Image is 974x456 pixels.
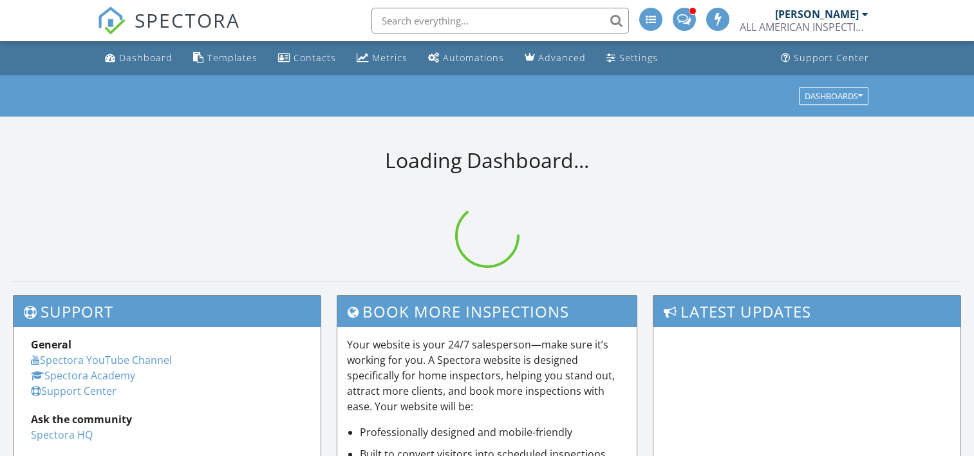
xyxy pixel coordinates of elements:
h3: Latest Updates [653,296,960,327]
div: ALL AMERICAN INSPECTION SERVICES [740,21,868,33]
strong: General [31,337,71,352]
div: Ask the community [31,412,303,427]
a: Spectora Academy [31,368,135,383]
p: Your website is your 24/7 salesperson—make sure it’s working for you. A Spectora website is desig... [347,337,627,414]
a: Spectora HQ [31,428,93,442]
div: Metrics [372,52,407,64]
div: Settings [619,52,658,64]
input: Search everything... [371,8,629,33]
div: Advanced [538,52,586,64]
div: Support Center [794,52,869,64]
a: Spectora YouTube Channel [31,353,172,367]
a: Support Center [776,46,874,70]
button: Dashboards [799,87,868,105]
img: The Best Home Inspection Software - Spectora [97,6,126,35]
a: Settings [601,46,663,70]
div: [PERSON_NAME] [775,8,859,21]
a: Contacts [273,46,341,70]
a: Metrics [351,46,413,70]
a: Advanced [520,46,591,70]
span: SPECTORA [135,6,240,33]
h3: Book More Inspections [337,296,637,327]
a: Dashboard [100,46,178,70]
div: Dashboards [805,91,863,100]
h3: Support [14,296,321,327]
div: Automations [443,52,504,64]
div: Templates [207,52,258,64]
div: Contacts [294,52,336,64]
a: SPECTORA [97,17,240,44]
a: Support Center [31,384,117,398]
a: Templates [188,46,263,70]
div: Dashboard [119,52,173,64]
li: Professionally designed and mobile-friendly [360,424,627,440]
a: Automations (Advanced) [423,46,509,70]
